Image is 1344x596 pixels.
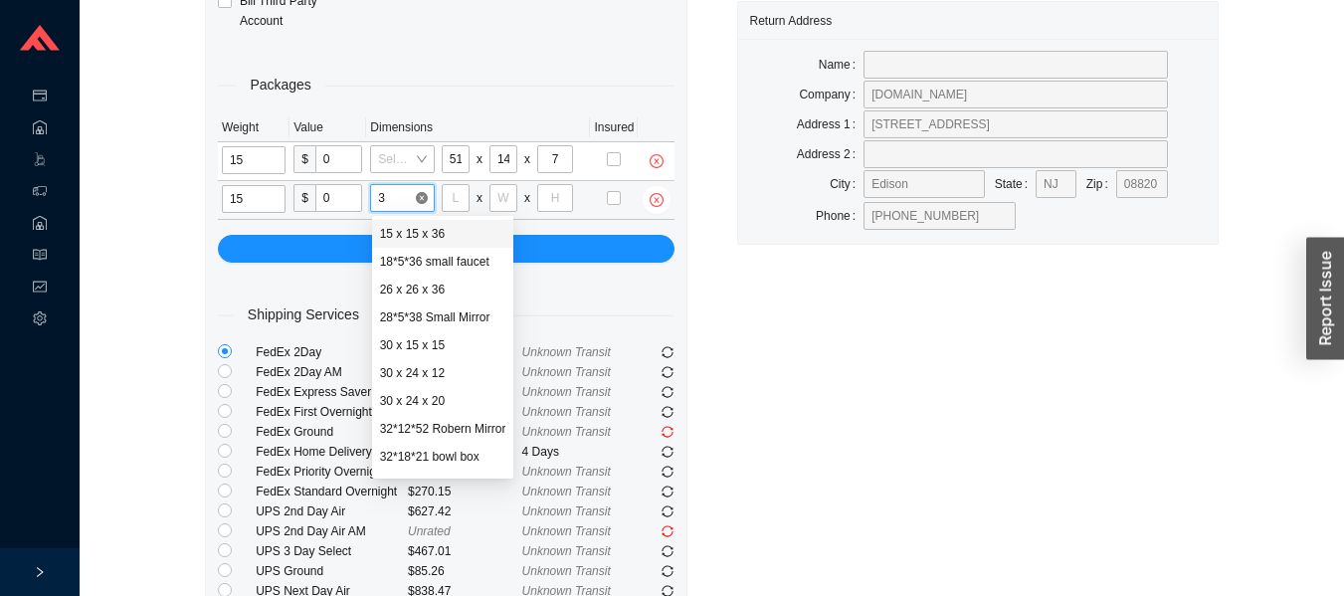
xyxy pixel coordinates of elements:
div: $467.01 [408,541,522,561]
th: Dimensions [366,113,590,142]
span: sync [662,446,673,458]
div: 30 x 15 x 15 [380,336,506,354]
span: sync [662,525,673,537]
div: UPS 3 Day Select [256,541,408,561]
label: Address 1 [797,110,864,138]
div: 32*18*21 bowl box [380,448,506,466]
label: City [830,170,864,198]
div: $627.42 [408,501,522,521]
div: 15 x 15 x 36 [372,220,514,248]
th: Insured [590,113,638,142]
div: 28*5*38 Small Mirror [372,303,514,331]
label: Zip [1086,170,1116,198]
div: 26 x 26 x 36 [372,276,514,303]
div: UPS 2nd Day Air [256,501,408,521]
span: sync [662,466,673,478]
div: 15 x 15 x 36 [380,225,506,243]
span: Unknown Transit [522,485,611,498]
div: x [524,188,530,208]
span: Unknown Transit [522,365,611,379]
div: 26 x 26 x 36 [380,281,506,298]
div: FedEx Express Saver [256,382,408,402]
span: Unknown Transit [522,524,611,538]
div: 30 x 24 x 12 [372,359,514,387]
span: Unknown Transit [522,425,611,439]
span: sync [662,366,673,378]
div: 32*12*52 Robern Mirror [372,415,514,443]
div: FedEx Home Delivery [256,442,408,462]
label: Name [819,51,864,79]
span: Unknown Transit [522,504,611,518]
span: sync [662,386,673,398]
span: close-circle [643,154,671,168]
label: Phone [816,202,864,230]
input: W [489,184,517,212]
span: Unknown Transit [522,465,611,479]
div: 32*8*43 med mirror [372,471,514,498]
div: x [524,149,530,169]
label: Address 2 [797,140,864,168]
span: Unknown Transit [522,385,611,399]
th: Weight [218,113,289,142]
span: fund [33,273,47,304]
div: 30 x 24 x 20 [380,392,506,410]
div: x [477,149,482,169]
span: setting [33,304,47,336]
span: $ [293,184,315,212]
div: 32*12*52 Robern Mirror [380,420,506,438]
span: Unknown Transit [522,544,611,558]
span: sync [662,545,673,557]
label: Company [799,81,864,108]
div: UPS 2nd Day Air AM [256,521,408,541]
div: 18*5*36 small faucet [380,253,506,271]
div: FedEx Ground [256,422,408,442]
span: read [33,241,47,273]
th: Value [289,113,366,142]
button: close-circle [643,147,671,175]
div: FedEx Priority Overnight [256,462,408,482]
span: Packages [236,74,324,97]
div: 4 Days [522,442,637,462]
span: Shipping Services [234,303,373,326]
div: 30 x 15 x 15 [372,331,514,359]
div: FedEx First Overnight [256,402,408,422]
span: credit-card [33,82,47,113]
span: Unrated [408,524,451,538]
div: 18*5*36 small faucet [372,248,514,276]
div: UPS Ground [256,561,408,581]
label: State [995,170,1036,198]
span: sync [662,346,673,358]
span: close-circle [643,193,671,207]
div: FedEx 2Day [256,342,408,362]
span: Unknown Transit [522,405,611,419]
div: $85.26 [408,561,522,581]
span: sync [662,426,673,438]
div: Return Address [750,2,1207,39]
input: L [442,145,470,173]
button: Add Package [218,235,674,263]
span: Unknown Transit [522,564,611,578]
span: $ [293,145,315,173]
div: 32*18*21 bowl box [372,443,514,471]
input: L [442,184,470,212]
span: close-circle [416,192,428,204]
span: sync [662,505,673,517]
div: $270.15 [408,482,522,501]
span: sync [662,486,673,497]
span: right [34,566,46,578]
button: close-circle [643,186,671,214]
span: Unknown Transit [522,345,611,359]
div: 30 x 24 x 12 [380,364,506,382]
div: FedEx Standard Overnight [256,482,408,501]
input: H [537,184,573,212]
div: 28*5*38 Small Mirror [380,308,506,326]
span: sync [662,565,673,577]
div: 30 x 24 x 20 [372,387,514,415]
input: H [537,145,573,173]
span: sync [662,406,673,418]
div: x [477,188,482,208]
input: W [489,145,517,173]
div: FedEx 2Day AM [256,362,408,382]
